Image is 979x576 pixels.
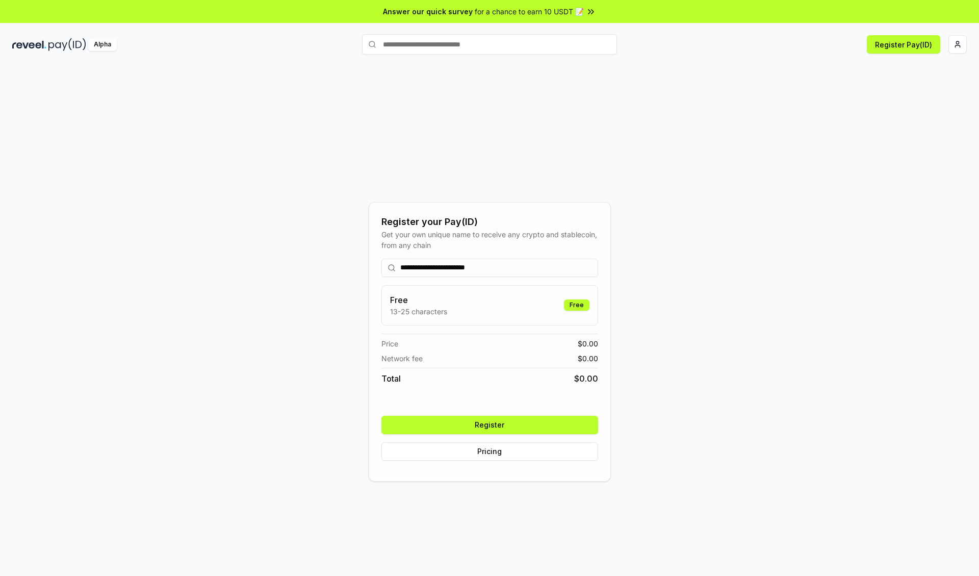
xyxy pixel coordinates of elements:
[564,299,589,311] div: Free
[578,353,598,364] span: $ 0.00
[381,442,598,461] button: Pricing
[390,294,447,306] h3: Free
[867,35,940,54] button: Register Pay(ID)
[574,372,598,385] span: $ 0.00
[383,6,473,17] span: Answer our quick survey
[381,353,423,364] span: Network fee
[88,38,117,51] div: Alpha
[12,38,46,51] img: reveel_dark
[475,6,584,17] span: for a chance to earn 10 USDT 📝
[381,372,401,385] span: Total
[390,306,447,317] p: 13-25 characters
[381,215,598,229] div: Register your Pay(ID)
[381,338,398,349] span: Price
[381,416,598,434] button: Register
[578,338,598,349] span: $ 0.00
[381,229,598,251] div: Get your own unique name to receive any crypto and stablecoin, from any chain
[48,38,86,51] img: pay_id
